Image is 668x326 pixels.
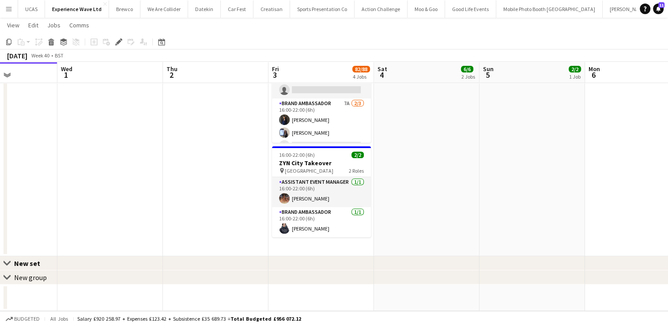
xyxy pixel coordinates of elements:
app-card-role: Brand Ambassador7A2/316:00-22:00 (6h)[PERSON_NAME][PERSON_NAME] [272,99,371,154]
span: Jobs [47,21,60,29]
button: [PERSON_NAME] [603,0,655,18]
div: 1 Job [569,73,581,80]
a: 11 [653,4,664,14]
span: 1 [60,70,72,80]
span: 2/2 [351,152,364,158]
button: Car Fest [221,0,253,18]
button: Experience Wave Ltd [45,0,109,18]
span: Comms [69,21,89,29]
span: View [7,21,19,29]
span: Sat [377,65,387,73]
button: Mobile Photo Booth [GEOGRAPHIC_DATA] [496,0,603,18]
div: 2 Jobs [461,73,475,80]
span: Mon [589,65,600,73]
button: Moo & Goo [408,0,445,18]
span: 3 [271,70,279,80]
app-job-card: 16:00-22:00 (6h)2/2ZYN City Takeover [GEOGRAPHIC_DATA]2 RolesAssistant Event Manager1/116:00-22:0... [272,146,371,237]
div: [DATE] [7,51,27,60]
a: View [4,19,23,31]
span: Edit [28,21,38,29]
a: Edit [25,19,42,31]
span: [GEOGRAPHIC_DATA] [285,167,333,174]
div: BST [55,52,64,59]
span: 4 [376,70,387,80]
span: Sun [483,65,494,73]
span: All jobs [49,315,70,322]
button: Brewco [109,0,140,18]
span: 5 [482,70,494,80]
button: UCAS [18,0,45,18]
div: Salary £920 258.97 + Expenses £123.42 + Subsistence £35 689.73 = [77,315,301,322]
app-card-role: Brand Ambassador1/116:00-22:00 (6h)[PERSON_NAME] [272,207,371,237]
span: 6 [587,70,600,80]
button: Action Challenge [355,0,408,18]
div: 4 Jobs [353,73,370,80]
span: Wed [61,65,72,73]
button: Creatisan [253,0,290,18]
h3: ZYN City Takeover [272,159,371,167]
span: Budgeted [14,316,40,322]
span: 16:00-22:00 (6h) [279,152,315,158]
app-card-role: Assistant Event Manager1/116:00-22:00 (6h)[PERSON_NAME] [272,177,371,207]
div: New set [14,259,47,268]
span: 82/88 [352,66,370,72]
a: Comms [66,19,93,31]
span: 6/6 [461,66,473,72]
span: 2 Roles [349,167,364,174]
button: Datekin [188,0,221,18]
span: Week 40 [29,52,51,59]
button: We Are Collider [140,0,188,18]
button: Sports Presentation Co [290,0,355,18]
span: Thu [166,65,177,73]
div: New group [14,273,47,282]
span: Total Budgeted £956 072.12 [230,315,301,322]
span: Fri [272,65,279,73]
button: Budgeted [4,314,41,324]
button: Good Life Events [445,0,496,18]
span: 2/2 [569,66,581,72]
a: Jobs [44,19,64,31]
span: 2 [165,70,177,80]
span: 11 [658,2,664,8]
